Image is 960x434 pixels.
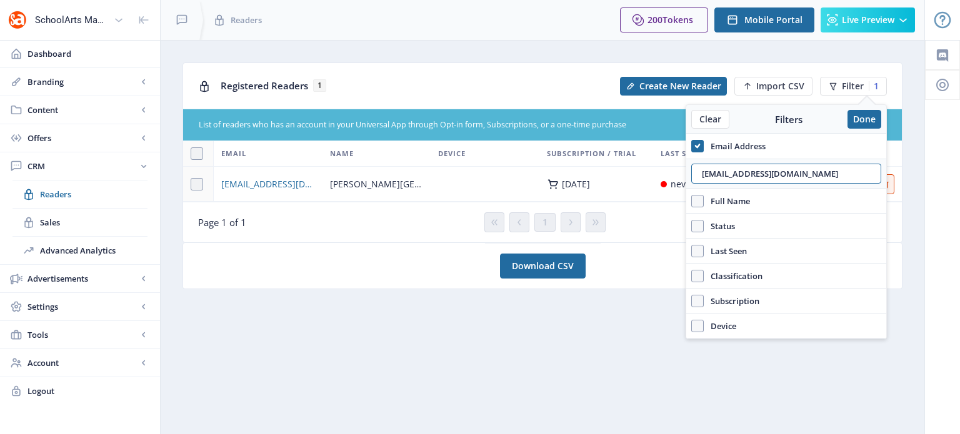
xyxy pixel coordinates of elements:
[620,77,727,96] button: Create New Reader
[744,15,802,25] span: Mobile Portal
[661,146,701,161] span: Last Seen
[231,14,262,26] span: Readers
[542,217,547,227] span: 1
[714,7,814,32] button: Mobile Portal
[40,244,147,257] span: Advanced Analytics
[221,177,315,192] a: [EMAIL_ADDRESS][DOMAIN_NAME]
[221,79,308,92] span: Registered Readers
[182,62,902,243] app-collection-view: Registered Readers
[12,209,147,236] a: Sales
[7,10,27,30] img: properties.app_icon.png
[704,318,736,333] span: Device
[27,104,137,116] span: Content
[671,177,694,192] div: never
[704,269,762,284] span: Classification
[620,7,708,32] button: 200Tokens
[662,14,693,26] span: Tokens
[704,293,759,308] span: Subscription
[547,146,636,161] span: Subscription / Trial
[756,81,804,91] span: Import CSV
[330,177,424,192] span: [PERSON_NAME][GEOGRAPHIC_DATA]
[821,7,915,32] button: Live Preview
[313,79,326,92] span: 1
[27,300,137,313] span: Settings
[704,244,747,259] span: Last Seen
[27,328,137,341] span: Tools
[727,77,812,96] a: New page
[198,216,246,229] span: Page 1 of 1
[704,139,766,154] span: Email Address
[562,179,590,189] div: [DATE]
[639,81,721,91] span: Create New Reader
[729,113,847,126] div: Filters
[40,188,147,200] span: Readers
[500,254,586,279] a: Download CSV
[27,272,137,285] span: Advertisements
[847,110,881,129] button: Done
[691,110,729,129] button: Clear
[27,160,137,172] span: CRM
[534,213,556,232] button: 1
[734,77,812,96] button: Import CSV
[27,385,150,397] span: Logout
[12,237,147,264] a: Advanced Analytics
[27,47,150,60] span: Dashboard
[704,219,735,234] span: Status
[40,216,147,229] span: Sales
[842,15,894,25] span: Live Preview
[27,132,137,144] span: Offers
[12,180,147,208] a: Readers
[27,76,137,88] span: Branding
[35,6,109,34] div: SchoolArts Magazine
[612,77,727,96] a: New page
[221,146,246,161] span: Email
[438,146,466,161] span: Device
[869,81,879,91] div: 1
[704,194,750,209] span: Full Name
[27,357,137,369] span: Account
[820,77,887,96] button: Filter1
[842,81,864,91] span: Filter
[199,119,812,131] div: List of readers who has an account in your Universal App through Opt-in form, Subscriptions, or a...
[330,146,354,161] span: Name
